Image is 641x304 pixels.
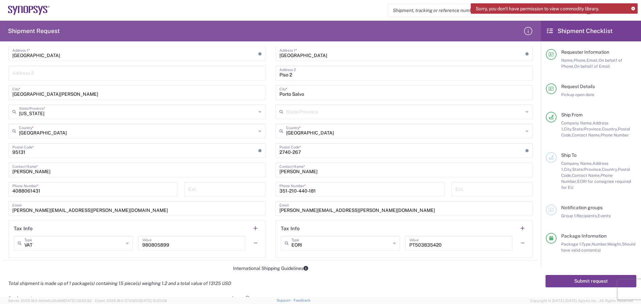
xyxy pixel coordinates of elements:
h2: Shipment Checklist [547,27,613,35]
span: Requester Information [561,49,609,55]
button: Submit request [546,275,636,287]
h2: Tax Info [281,225,300,232]
span: [DATE] 10:20:09 [140,299,167,303]
span: Email, [587,58,599,63]
span: State/Province, [572,126,602,131]
span: Server: 2025.18.0-bb0e0c2bd68 [8,299,92,303]
span: City, [564,126,572,131]
span: Name, [561,58,574,63]
span: Number, [592,242,607,247]
span: Group 1: [561,213,577,218]
span: Package 1: [561,242,582,247]
span: Weight, [607,242,622,247]
span: [DATE] 09:52:52 [64,299,92,303]
span: Copyright © [DATE]-[DATE] Agistix Inc., All Rights Reserved [530,298,633,304]
span: Ship To [561,153,577,158]
span: Client: 2025.18.0-27d3021 [95,299,167,303]
span: Pickup open date [561,92,594,97]
span: Country, [602,126,618,131]
span: On behalf of Email [574,64,610,69]
span: Company Name, [561,120,593,125]
span: Contact Name, [572,173,601,178]
h2: Shipment Request [8,27,60,35]
span: Package Information [561,233,607,239]
span: Ship From [561,112,583,117]
span: EORI for consignee required for EU [561,179,631,190]
span: Type, [582,242,592,247]
span: State/Province, [572,167,602,172]
span: Company Name, [561,161,593,166]
a: Feedback [293,298,310,302]
span: Contact Name, [572,132,601,137]
span: Sorry, you don't have permission to view commodity library. [476,6,599,12]
input: Shipment, tracking or reference number [388,4,561,17]
span: Events [598,213,611,218]
h2: Package 1 [8,295,32,302]
span: Request Details [561,84,595,89]
span: Recipients, [577,213,598,218]
h2: Tax Info [14,225,33,232]
a: Support [277,298,293,302]
span: Country, [602,167,618,172]
span: Phone, [574,58,587,63]
span: City, [564,167,572,172]
span: Notification groups [561,205,603,210]
span: Phone Number [601,132,629,137]
em: Total shipment is made up of 1 package(s) containing 15 piece(s) weighing 1.2 and a total value o... [3,281,236,286]
div: International Shipping Guidelines [3,265,538,271]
